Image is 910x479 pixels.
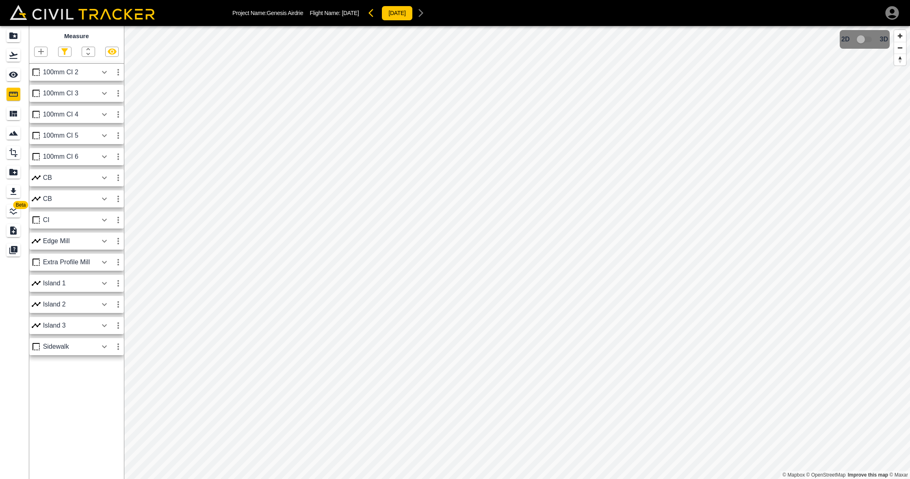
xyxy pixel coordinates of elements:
img: Civil Tracker [10,5,155,20]
span: 2D [841,36,849,43]
a: Map feedback [848,472,888,478]
a: Maxar [889,472,908,478]
span: 3D [880,36,888,43]
button: [DATE] [381,6,412,21]
a: OpenStreetMap [806,472,846,478]
button: Reset bearing to north [894,54,906,65]
button: Zoom out [894,42,906,54]
canvas: Map [124,26,910,479]
a: Mapbox [782,472,805,478]
p: Project Name: Genesis Airdrie [232,10,303,16]
p: Flight Name: [310,10,359,16]
span: 3D model not uploaded yet [853,32,877,47]
span: [DATE] [342,10,359,16]
button: Zoom in [894,30,906,42]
